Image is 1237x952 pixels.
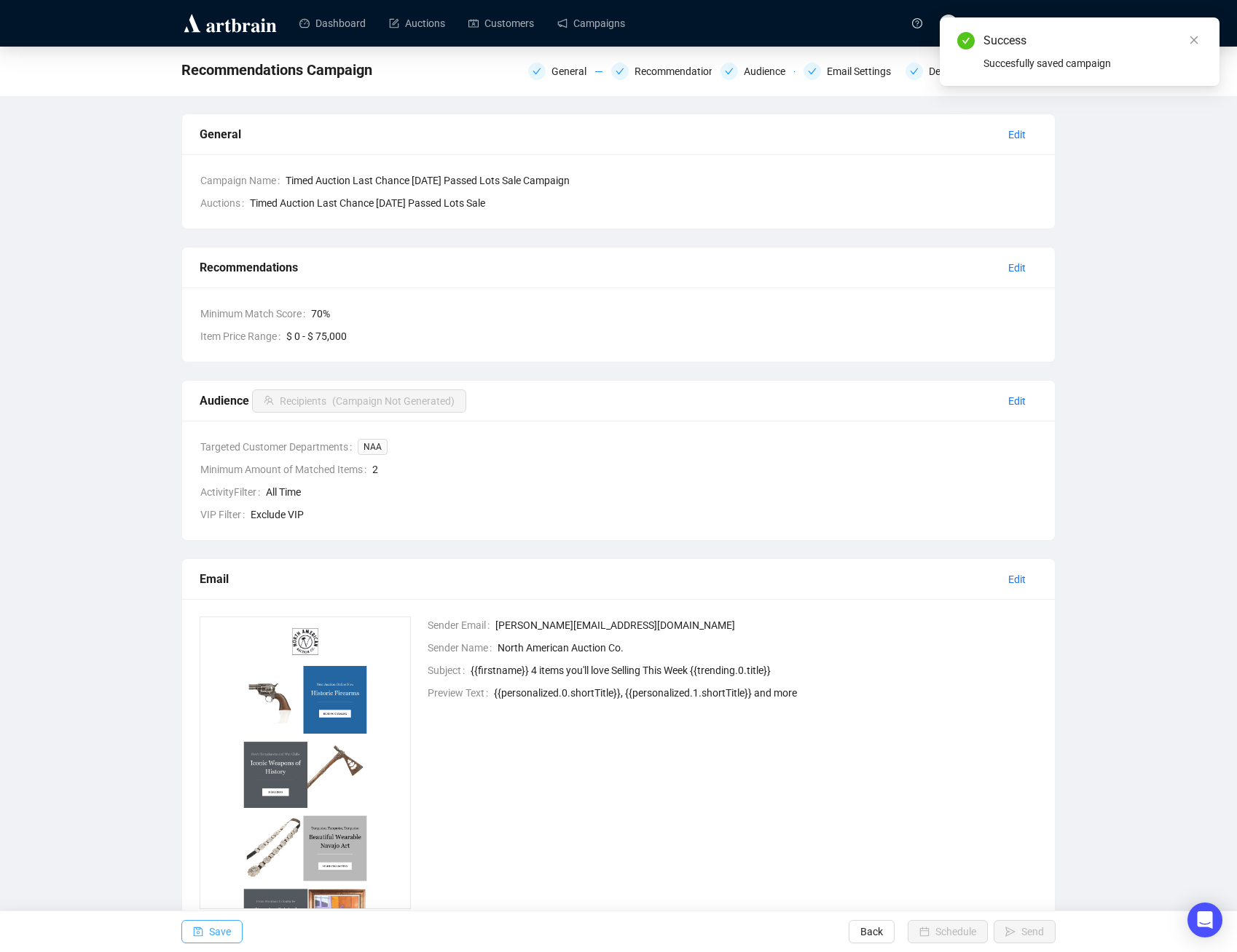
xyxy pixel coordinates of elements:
[616,67,624,76] span: check
[200,570,997,588] div: Email
[266,484,1037,500] span: All Time
[808,67,817,76] span: check
[250,195,485,211] span: Timed Auction Last Chance [DATE] Passed Lots Sale
[299,4,366,42] a: Dashboard
[611,63,712,80] div: Recommendations
[804,63,897,80] div: Email Settings
[997,568,1037,591] button: Edit
[997,123,1037,146] button: Edit
[200,258,997,277] div: Recommendations
[725,67,734,76] span: check
[200,195,250,211] span: Auctions
[200,616,411,909] img: 1716570419544-6MkMA4wAX4JGzwGc.png
[200,484,266,500] span: ActivityFilter
[533,67,541,76] span: check
[358,439,388,455] span: NAA
[957,32,975,49] span: check-circle
[997,256,1037,279] button: Edit
[200,394,466,408] span: Audience
[181,920,243,943] button: Save
[286,328,1037,344] span: $ 0 - $ 75,000
[181,12,279,35] img: logo
[428,662,471,678] span: Subject
[209,911,231,952] span: Save
[557,4,625,42] a: Campaigns
[181,58,372,82] span: Recommendations Campaign
[827,63,900,80] div: Email Settings
[1187,903,1222,937] div: Open Intercom Messenger
[1008,393,1026,409] span: Edit
[983,55,1202,71] div: Succesfully saved campaign
[286,172,1037,189] span: Timed Auction Last Chance [DATE] Passed Lots Sale Campaign
[1008,260,1026,276] span: Edit
[994,920,1056,943] button: Send
[551,63,595,80] div: General
[912,18,922,28] span: question-circle
[471,662,1038,678] span: {{firstname}} 4 items you'll love Selling This Week {{trending.0.title}}
[528,63,602,80] div: General
[200,172,286,189] span: Campaign Name
[200,439,358,455] span: Targeted Customer Departments
[200,306,311,322] span: Minimum Match Score
[983,32,1202,49] div: Success
[906,63,980,80] div: Design
[1008,127,1026,143] span: Edit
[193,927,203,937] span: save
[200,125,997,143] div: General
[200,507,251,523] span: VIP Filter
[311,306,1037,322] span: 70 %
[943,17,954,30] span: TM
[860,911,883,952] span: Back
[252,389,466,413] button: Recipients(Campaign Not Generated)
[495,617,1038,633] span: [PERSON_NAME][EMAIL_ADDRESS][DOMAIN_NAME]
[720,63,795,80] div: Audience
[929,63,968,80] div: Design
[1189,35,1199,45] span: close
[997,389,1037,413] button: Edit
[498,640,1038,656] span: North American Auction Co.
[389,4,445,42] a: Auctions
[428,640,498,656] span: Sender Name
[908,920,988,943] button: Schedule
[251,507,1037,523] span: Exclude VIP
[635,63,729,80] div: Recommendations
[200,461,372,477] span: Minimum Amount of Matched Items
[1008,571,1026,587] span: Edit
[744,63,794,80] div: Audience
[494,685,1038,701] span: {{personalized.0.shortTitle}}, {{personalized.1.shortTitle}} and more
[428,617,495,633] span: Sender Email
[200,328,286,344] span: Item Price Range
[372,461,1037,477] span: 2
[849,920,895,943] button: Back
[910,67,919,76] span: check
[468,4,534,42] a: Customers
[1186,32,1202,48] a: Close
[428,685,494,701] span: Preview Text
